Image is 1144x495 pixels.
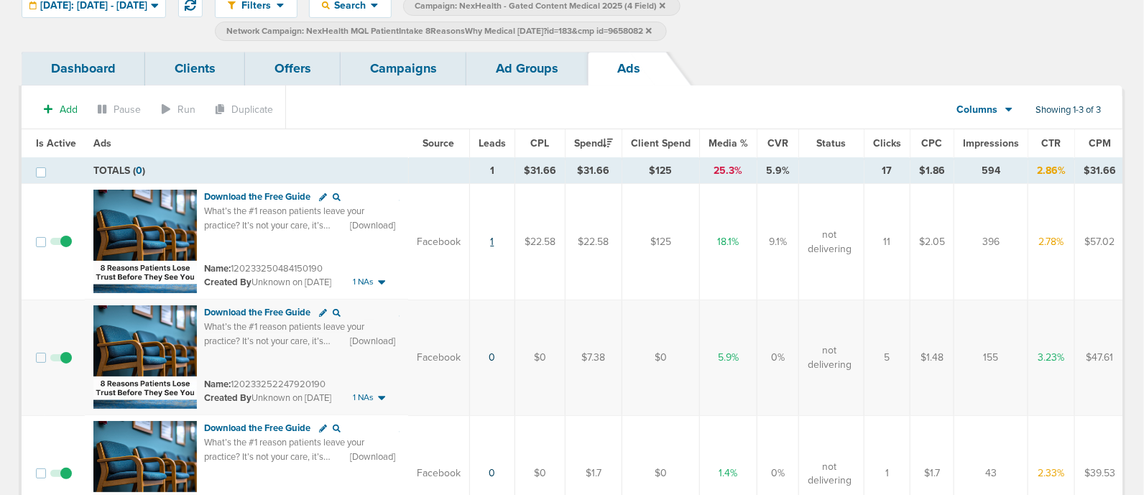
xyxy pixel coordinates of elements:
[757,300,799,415] td: 0%
[1035,104,1101,116] span: Showing 1-3 of 3
[204,321,391,403] span: What’s the #1 reason patients leave your practice? It’s not your care, it’s your intake. This gui...
[910,300,954,415] td: $1.48
[515,300,566,415] td: $0
[631,137,691,149] span: Client Spend
[957,103,998,117] span: Columns
[954,158,1028,184] td: 594
[1028,300,1075,415] td: 3.23%
[353,276,374,288] span: 1 NAs
[622,184,700,300] td: $125
[808,460,852,488] span: not delivering
[489,467,496,479] a: 0
[22,52,145,85] a: Dashboard
[531,137,550,149] span: CPL
[350,219,395,232] span: [Download]
[36,137,76,149] span: Is Active
[408,184,470,300] td: Facebook
[1028,184,1075,300] td: 2.78%
[245,52,341,85] a: Offers
[574,137,613,149] span: Spend
[226,25,652,37] span: Network Campaign: NexHealth MQL PatientIntake 8ReasonsWhy Medical [DATE]?id=183&cmp id=9658082
[491,236,494,248] a: 1
[204,205,391,287] span: What’s the #1 reason patients leave your practice? It’s not your care, it’s your intake. This gui...
[622,158,700,184] td: $125
[1089,137,1111,149] span: CPM
[622,300,700,415] td: $0
[566,300,622,415] td: $7.38
[566,184,622,300] td: $22.58
[515,184,566,300] td: $22.58
[1042,137,1061,149] span: CTR
[204,277,252,288] span: Created By
[93,137,111,149] span: Ads
[204,263,231,274] span: Name:
[36,99,86,120] button: Add
[709,137,748,149] span: Media %
[757,184,799,300] td: 9.1%
[470,158,515,184] td: 1
[204,263,323,274] small: 120233250484150190
[922,137,943,149] span: CPC
[1075,300,1125,415] td: $47.61
[204,307,310,318] span: Download the Free Guide
[341,52,466,85] a: Campaigns
[93,190,197,293] img: Ad image
[204,422,310,434] span: Download the Free Guide
[910,184,954,300] td: $2.05
[808,228,852,256] span: not delivering
[700,184,757,300] td: 18.1%
[466,52,588,85] a: Ad Groups
[204,392,331,404] small: Unknown on [DATE]
[1028,158,1075,184] td: 2.86%
[1075,184,1125,300] td: $57.02
[1075,158,1125,184] td: $31.66
[910,158,954,184] td: $1.86
[700,300,757,415] td: 5.9%
[408,300,470,415] td: Facebook
[60,103,78,116] span: Add
[145,52,245,85] a: Clients
[515,158,566,184] td: $31.66
[479,137,506,149] span: Leads
[757,158,799,184] td: 5.9%
[489,351,496,364] a: 0
[954,184,1028,300] td: 396
[873,137,901,149] span: Clicks
[588,52,670,85] a: Ads
[85,158,408,184] td: TOTALS ( )
[864,300,910,415] td: 5
[204,191,310,203] span: Download the Free Guide
[808,343,852,371] span: not delivering
[963,137,1019,149] span: Impressions
[350,335,395,348] span: [Download]
[204,379,326,390] small: 120233252247920190
[864,158,910,184] td: 17
[864,184,910,300] td: 11
[93,305,197,409] img: Ad image
[204,276,331,289] small: Unknown on [DATE]
[700,158,757,184] td: 25.3%
[204,379,231,390] span: Name:
[566,158,622,184] td: $31.66
[40,1,147,11] span: [DATE]: [DATE] - [DATE]
[954,300,1028,415] td: 155
[204,392,252,404] span: Created By
[136,165,142,177] span: 0
[767,137,788,149] span: CVR
[423,137,455,149] span: Source
[817,137,847,149] span: Status
[353,392,374,404] span: 1 NAs
[350,450,395,463] span: [Download]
